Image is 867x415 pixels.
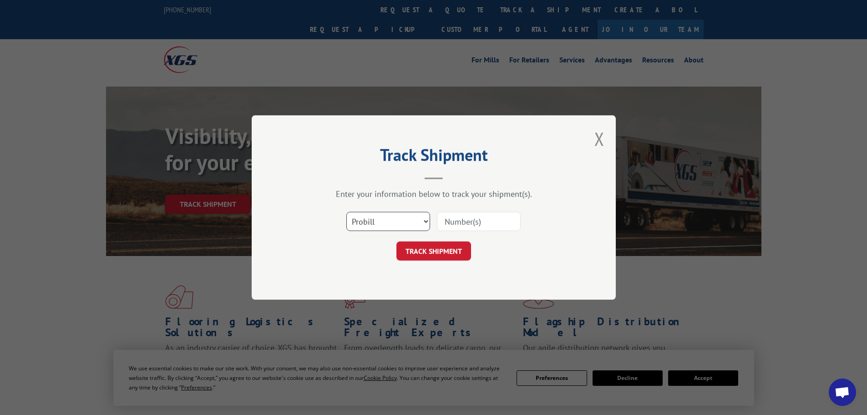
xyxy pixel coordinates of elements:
[437,212,521,231] input: Number(s)
[829,379,856,406] div: Open chat
[297,189,570,199] div: Enter your information below to track your shipment(s).
[396,241,471,261] button: TRACK SHIPMENT
[297,149,570,166] h2: Track Shipment
[594,127,604,151] button: Close modal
